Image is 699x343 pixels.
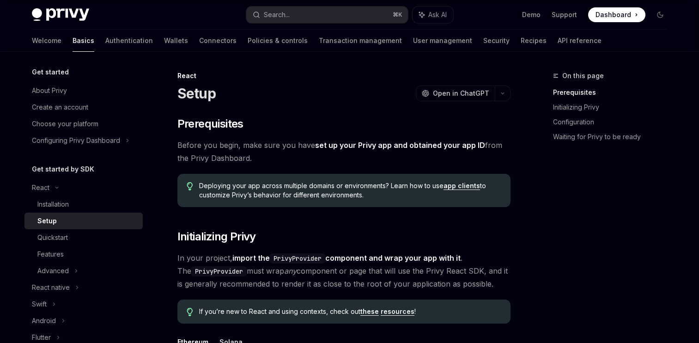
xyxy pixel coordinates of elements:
[32,85,67,96] div: About Privy
[199,307,501,316] span: If you’re new to React and using contexts, check out !
[32,8,89,21] img: dark logo
[32,67,69,78] h5: Get started
[562,70,604,81] span: On this page
[32,282,70,293] div: React native
[521,30,547,52] a: Recipes
[653,7,668,22] button: Toggle dark mode
[588,7,645,22] a: Dashboard
[393,11,402,18] span: ⌘ K
[32,164,94,175] h5: Get started by SDK
[264,9,290,20] div: Search...
[596,10,631,19] span: Dashboard
[319,30,402,52] a: Transaction management
[553,85,675,100] a: Prerequisites
[177,71,511,80] div: React
[37,249,64,260] div: Features
[37,215,57,227] div: Setup
[32,332,51,343] div: Flutter
[553,115,675,129] a: Configuration
[32,135,120,146] div: Configuring Privy Dashboard
[360,307,379,316] a: these
[558,30,602,52] a: API reference
[522,10,541,19] a: Demo
[381,307,414,316] a: resources
[177,85,216,102] h1: Setup
[444,182,480,190] a: app clients
[553,129,675,144] a: Waiting for Privy to be ready
[232,253,461,263] strong: import the component and wrap your app with it
[191,266,247,276] code: PrivyProvider
[32,30,61,52] a: Welcome
[315,141,485,150] a: set up your Privy app and obtained your app ID
[32,118,98,129] div: Choose your platform
[413,30,472,52] a: User management
[177,251,511,290] span: In your project, . The must wrap component or page that will use the Privy React SDK, and it is g...
[73,30,94,52] a: Basics
[433,89,489,98] span: Open in ChatGPT
[32,315,56,326] div: Android
[199,181,501,200] span: Deploying your app across multiple domains or environments? Learn how to use to customize Privy’s...
[246,6,408,23] button: Search...⌘K
[177,229,256,244] span: Initializing Privy
[187,182,193,190] svg: Tip
[24,116,143,132] a: Choose your platform
[199,30,237,52] a: Connectors
[164,30,188,52] a: Wallets
[187,308,193,316] svg: Tip
[37,199,69,210] div: Installation
[284,266,297,276] em: any
[37,232,68,243] div: Quickstart
[413,6,453,23] button: Ask AI
[177,139,511,165] span: Before you begin, make sure you have from the Privy Dashboard.
[24,246,143,263] a: Features
[32,102,88,113] div: Create an account
[105,30,153,52] a: Authentication
[37,265,69,276] div: Advanced
[177,116,243,131] span: Prerequisites
[552,10,577,19] a: Support
[24,196,143,213] a: Installation
[24,82,143,99] a: About Privy
[32,182,49,193] div: React
[270,253,325,263] code: PrivyProvider
[483,30,510,52] a: Security
[24,99,143,116] a: Create an account
[416,86,495,101] button: Open in ChatGPT
[553,100,675,115] a: Initializing Privy
[24,229,143,246] a: Quickstart
[32,299,47,310] div: Swift
[248,30,308,52] a: Policies & controls
[24,213,143,229] a: Setup
[428,10,447,19] span: Ask AI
